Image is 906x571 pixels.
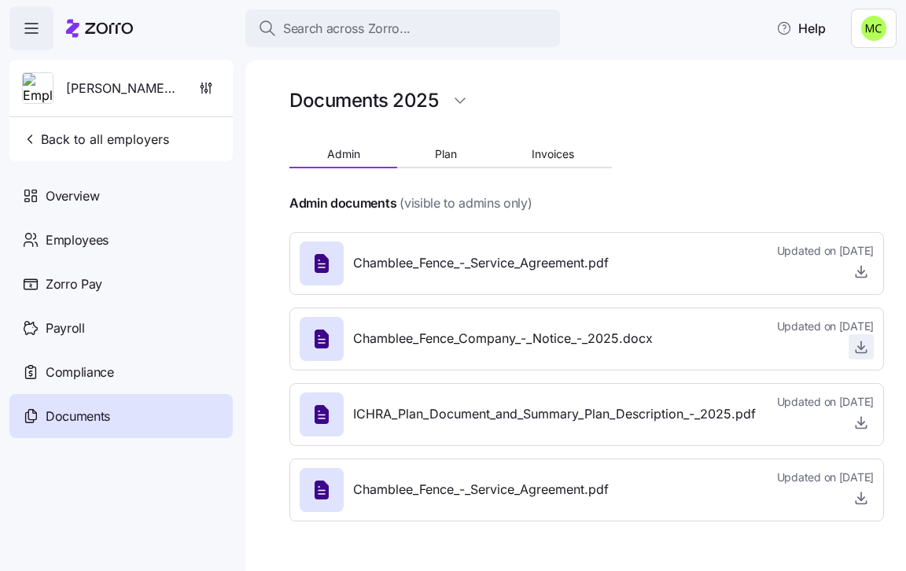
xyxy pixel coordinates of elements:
[400,193,532,213] span: (visible to admins only)
[353,404,756,424] span: ICHRA_Plan_Document_and_Summary_Plan_Description_-_2025.pdf
[9,350,233,394] a: Compliance
[327,149,360,160] span: Admin
[435,149,457,160] span: Plan
[9,218,233,262] a: Employees
[353,480,609,499] span: Chamblee_Fence_-_Service_Agreement.pdf
[9,306,233,350] a: Payroll
[777,470,874,485] span: Updated on [DATE]
[46,274,102,294] span: Zorro Pay
[245,9,560,47] button: Search across Zorro...
[289,88,438,112] h1: Documents 2025
[46,407,110,426] span: Documents
[532,149,574,160] span: Invoices
[9,394,233,438] a: Documents
[9,262,233,306] a: Zorro Pay
[9,174,233,218] a: Overview
[46,319,85,338] span: Payroll
[16,123,175,155] button: Back to all employers
[764,13,838,44] button: Help
[861,16,886,41] img: fb6fbd1e9160ef83da3948286d18e3ea
[46,363,114,382] span: Compliance
[23,73,53,105] img: Employer logo
[777,319,874,334] span: Updated on [DATE]
[66,79,179,98] span: [PERSON_NAME] Fence Company
[46,186,99,206] span: Overview
[283,19,411,39] span: Search across Zorro...
[353,253,609,273] span: Chamblee_Fence_-_Service_Agreement.pdf
[777,394,874,410] span: Updated on [DATE]
[289,194,396,212] h4: Admin documents
[777,243,874,259] span: Updated on [DATE]
[22,130,169,149] span: Back to all employers
[46,230,109,250] span: Employees
[353,329,653,348] span: Chamblee_Fence_Company_-_Notice_-_2025.docx
[776,19,826,38] span: Help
